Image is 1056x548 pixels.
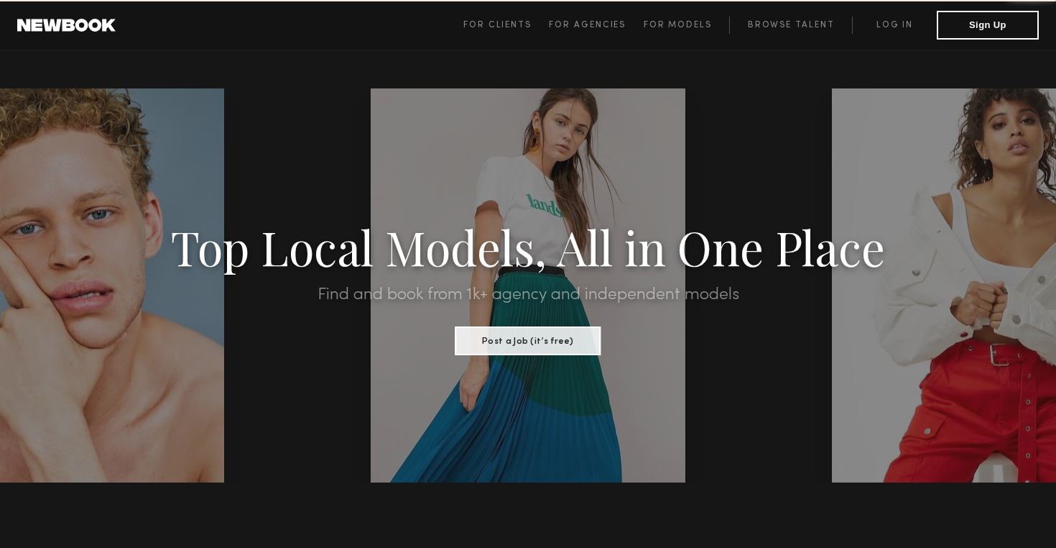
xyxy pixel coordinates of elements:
[852,17,937,34] a: Log in
[644,21,712,29] span: For Models
[455,326,601,355] button: Post a Job (it’s free)
[644,17,730,34] a: For Models
[729,17,852,34] a: Browse Talent
[549,21,626,29] span: For Agencies
[79,224,977,269] h1: Top Local Models, All in One Place
[937,11,1039,40] button: Sign Up
[79,286,977,303] h2: Find and book from 1k+ agency and independent models
[455,332,601,347] a: Post a Job (it’s free)
[549,17,643,34] a: For Agencies
[463,17,549,34] a: For Clients
[463,21,532,29] span: For Clients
